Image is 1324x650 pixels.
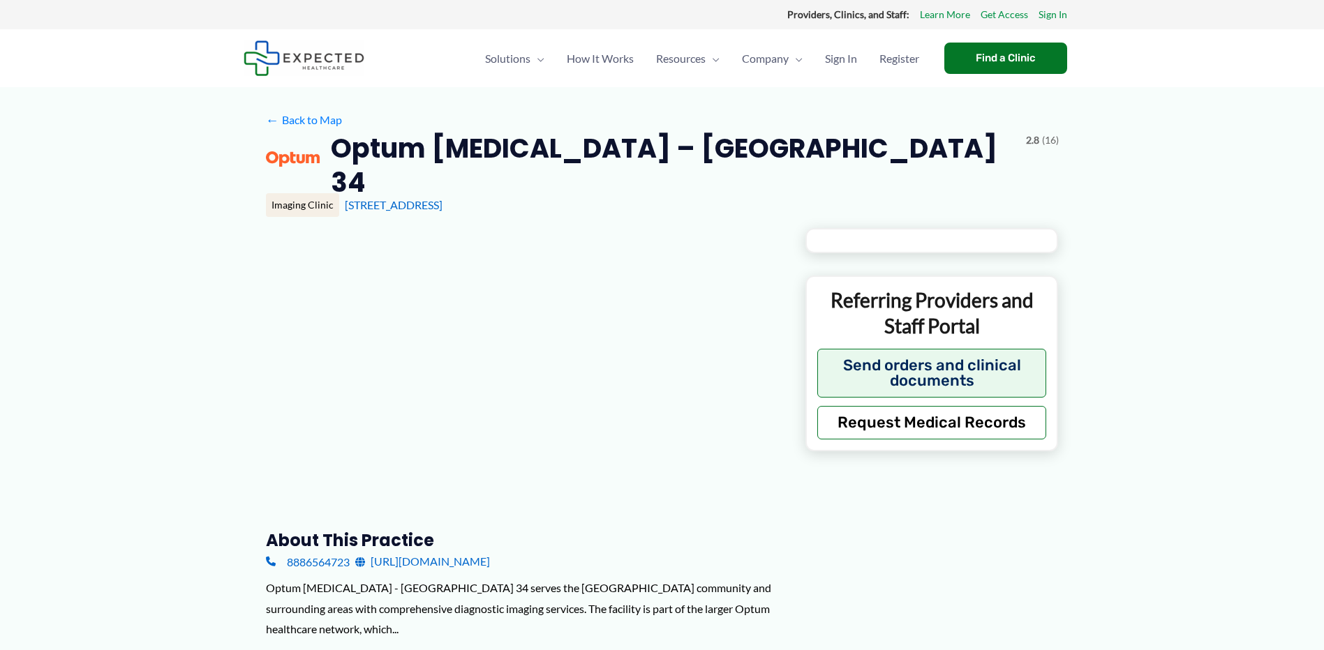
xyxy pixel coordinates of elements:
[266,109,342,130] a: ←Back to Map
[474,34,556,83] a: SolutionsMenu Toggle
[981,6,1028,24] a: Get Access
[645,34,731,83] a: ResourcesMenu Toggle
[474,34,930,83] nav: Primary Site Navigation
[1026,131,1039,149] span: 2.8
[656,34,706,83] span: Resources
[817,406,1047,439] button: Request Medical Records
[530,34,544,83] span: Menu Toggle
[944,43,1067,74] a: Find a Clinic
[266,193,339,217] div: Imaging Clinic
[817,287,1047,338] p: Referring Providers and Staff Portal
[789,34,803,83] span: Menu Toggle
[920,6,970,24] a: Learn More
[556,34,645,83] a: How It Works
[266,113,279,126] span: ←
[787,8,909,20] strong: Providers, Clinics, and Staff:
[879,34,919,83] span: Register
[1039,6,1067,24] a: Sign In
[742,34,789,83] span: Company
[731,34,814,83] a: CompanyMenu Toggle
[331,131,1015,200] h2: Optum [MEDICAL_DATA] – [GEOGRAPHIC_DATA] 34
[266,529,783,551] h3: About this practice
[825,34,857,83] span: Sign In
[567,34,634,83] span: How It Works
[485,34,530,83] span: Solutions
[345,198,442,211] a: [STREET_ADDRESS]
[1042,131,1059,149] span: (16)
[355,551,490,572] a: [URL][DOMAIN_NAME]
[868,34,930,83] a: Register
[817,349,1047,398] button: Send orders and clinical documents
[706,34,720,83] span: Menu Toggle
[266,551,350,572] a: 8886564723
[266,577,783,640] div: Optum [MEDICAL_DATA] - [GEOGRAPHIC_DATA] 34 serves the [GEOGRAPHIC_DATA] community and surroundin...
[814,34,868,83] a: Sign In
[244,40,364,76] img: Expected Healthcare Logo - side, dark font, small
